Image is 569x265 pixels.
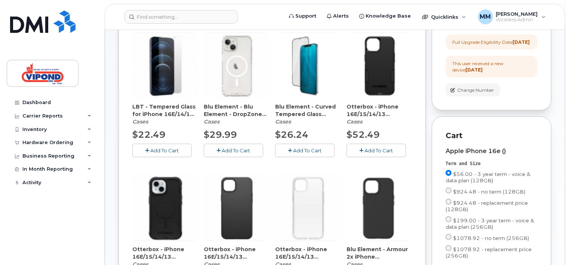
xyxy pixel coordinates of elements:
img: accessory36747.JPG [132,33,198,98]
div: Otterbox - iPhone 16E/15/14/13 Commuter - Black (CACIBE000569) [347,103,412,125]
span: Add To Cart [365,147,393,153]
span: Otterbox - iPhone 16E/15/14/13 Defender Pro Magsafe - Black (CACIBE000659) [132,246,198,261]
div: Apple iPhone 16e () [446,148,538,155]
span: Blu Element - Curved Tempered Glass iPhone 16e/14/13 (CATGBE000035) [275,103,341,118]
em: Cases [347,118,362,125]
strong: [DATE] [513,39,530,45]
span: $52.49 [347,129,380,140]
span: Quicklinks [431,14,458,20]
span: $924.48 - replacement price (128GB) [446,200,528,212]
button: Add To Cart [275,144,335,157]
span: Knowledge Base [366,12,411,20]
span: $924.48 - no term (128GB) [453,189,525,195]
span: Blu Element - Armour 2x iPhone 16E/15/14/13 - Black (CACIBE000568) [347,246,412,261]
input: $1078.92 - no term (256GB) [446,234,452,240]
span: Add To Cart [151,147,179,153]
p: Cart [446,130,538,141]
a: Knowledge Base [354,9,416,24]
input: $199.00 - 3 year term - voice & data plan (256GB) [446,216,452,222]
a: Support [284,9,322,24]
span: Otterbox - iPhone 16E/15/14/13 Symmetry - Black (CACIBE000571) [204,246,269,261]
span: Add To Cart [293,147,322,153]
span: [PERSON_NAME] [496,11,538,17]
em: Cases [132,118,148,125]
span: $199.00 - 3 year term - voice & data plan (256GB) [446,217,534,230]
img: accessory36772.JPG [204,33,269,98]
span: LBT - Tempered Glass for iPhone 16E/14/13 (CATGLI000037) [132,103,198,118]
input: Find something... [124,10,238,24]
div: LBT - Tempered Glass for iPhone 16E/14/13 (CATGLI000037) [132,103,198,125]
span: Wireless Admin [496,17,538,23]
span: $56.00 - 3 year term - voice & data plan (128GB) [446,171,530,183]
span: Otterbox - iPhone 16E/15/14/13 Commuter - Black (CACIBE000569) [347,103,412,118]
div: Matthew Muscat [473,9,551,24]
input: $924.48 - no term (128GB) [446,188,452,194]
span: Change Number [457,87,494,94]
input: $924.48 - replacement price (128GB) [446,199,452,205]
div: Term and Size [446,161,538,167]
button: Add To Cart [347,144,406,157]
span: $29.99 [204,129,237,140]
span: Otterbox - iPhone 16E/15/14/13 Symmetry - Clear (CACIBE000572) [275,246,341,261]
div: Blu Element - Curved Tempered Glass iPhone 16e/14/13 (CATGBE000035) [275,103,341,125]
div: Blu Element - Blu Element - DropZone Rugged Case for iPhone 16E/15/14/13 - Clear (CACIBE000602) [204,103,269,125]
img: accessory36844.JPG [132,175,198,241]
div: Full Upgrade Eligibility Date [452,39,530,45]
button: Add To Cart [132,144,192,157]
span: $1078.92 - replacement price (256GB) [446,246,532,259]
em: Cases [204,118,219,125]
input: $56.00 - 3 year term - voice & data plan (128GB) [446,170,452,176]
div: This user received a new device [452,60,531,73]
span: $1078.92 - no term (256GB) [453,235,529,241]
img: accessory36846.JPG [275,175,341,241]
img: accessory36920.JPG [347,33,412,98]
img: accessory36677.JPG [275,33,341,98]
button: Change Number [446,83,500,97]
a: Alerts [322,9,354,24]
span: $22.49 [132,129,166,140]
img: accessory36919.JPG [347,175,412,241]
strong: [DATE] [465,67,483,73]
span: Blu Element - Blu Element - DropZone Rugged Case for iPhone 16E/15/14/13 - Clear (CACIBE000602) [204,103,269,118]
span: Support [295,12,316,20]
span: Add To Cart [222,147,250,153]
img: accessory36845.JPG [204,175,269,241]
span: MM [480,12,491,21]
input: $1078.92 - replacement price (256GB) [446,245,452,251]
button: Add To Cart [204,144,263,157]
div: Quicklinks [417,9,471,24]
span: Alerts [333,12,349,20]
em: Cases [275,118,291,125]
span: $26.24 [275,129,308,140]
